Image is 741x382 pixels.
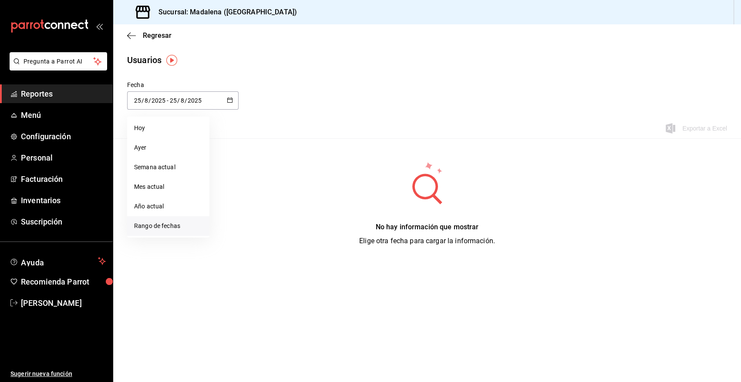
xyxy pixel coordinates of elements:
span: Sugerir nueva función [10,369,106,379]
span: / [185,97,187,104]
span: Personal [21,152,106,164]
span: - [167,97,168,104]
span: Inventarios [21,194,106,206]
button: Pregunta a Parrot AI [10,52,107,70]
li: Año actual [127,197,209,216]
span: Facturación [21,173,106,185]
span: / [141,97,144,104]
button: open_drawer_menu [96,23,103,30]
li: Semana actual [127,157,209,177]
span: / [148,97,151,104]
input: Day [169,97,177,104]
a: Pregunta a Parrot AI [6,63,107,72]
span: [PERSON_NAME] [21,297,106,309]
span: Pregunta a Parrot AI [24,57,94,66]
span: Regresar [143,31,172,40]
span: Elige otra fecha para cargar la información. [359,237,495,245]
li: Ayer [127,138,209,157]
div: No hay información que mostrar [359,222,495,232]
span: / [177,97,180,104]
span: Configuración [21,131,106,142]
li: Hoy [127,118,209,138]
button: Regresar [127,31,172,40]
input: Month [180,97,185,104]
h3: Sucursal: Madalena ([GEOGRAPHIC_DATA]) [152,7,297,17]
span: Ayuda [21,256,94,266]
div: Usuarios [127,54,162,67]
li: Rango de fechas [127,216,209,236]
span: Menú [21,109,106,121]
input: Year [187,97,202,104]
li: Mes actual [127,177,209,197]
img: Tooltip marker [166,55,177,66]
input: Day [134,97,141,104]
div: Fecha [127,80,239,90]
span: Reportes [21,88,106,100]
input: Year [151,97,166,104]
span: Suscripción [21,216,106,228]
input: Month [144,97,148,104]
span: Recomienda Parrot [21,276,106,288]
